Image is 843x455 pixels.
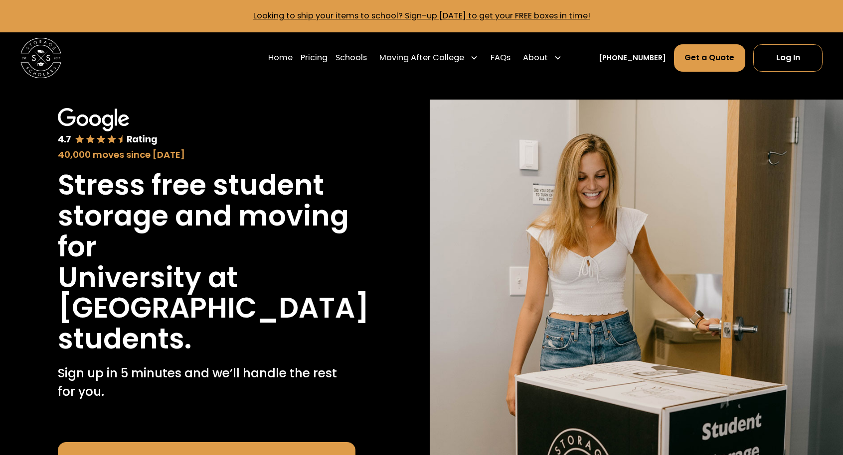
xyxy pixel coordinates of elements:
[379,52,464,64] div: Moving After College
[58,108,158,146] img: Google 4.7 star rating
[253,10,590,21] a: Looking to ship your items to school? Sign-up [DATE] to get your FREE boxes in time!
[753,44,823,72] a: Log In
[336,44,367,72] a: Schools
[58,364,355,401] p: Sign up in 5 minutes and we’ll handle the rest for you.
[518,44,566,72] div: About
[301,44,328,72] a: Pricing
[491,44,510,72] a: FAQs
[268,44,293,72] a: Home
[58,262,369,324] h1: University at [GEOGRAPHIC_DATA]
[375,44,483,72] div: Moving After College
[674,44,745,72] a: Get a Quote
[58,324,191,354] h1: students.
[20,38,61,79] img: Storage Scholars main logo
[599,53,666,63] a: [PHONE_NUMBER]
[58,148,355,162] div: 40,000 moves since [DATE]
[58,170,355,262] h1: Stress free student storage and moving for
[523,52,548,64] div: About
